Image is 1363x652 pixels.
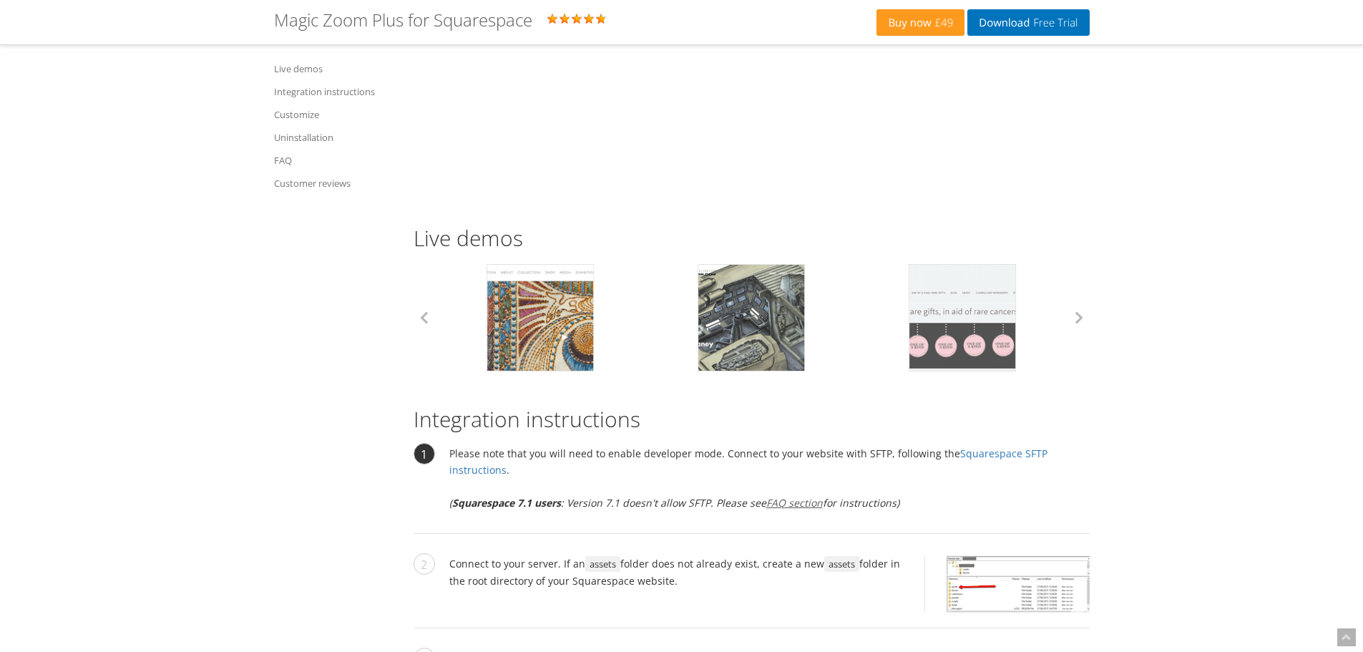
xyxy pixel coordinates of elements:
img: Create assets folder on Squarespace server [947,555,1090,613]
a: FAQ section [766,496,823,510]
div: Rating: 5.0 ( ) [274,11,877,34]
h1: Magic Zoom Plus for Squarespace [274,11,532,29]
h2: Live demos [414,226,1090,250]
h2: Integration instructions [414,407,1090,431]
span: assets [824,556,859,572]
span: Free Trial [1030,17,1078,29]
a: Create assets folder on Squarespace server [924,555,1090,613]
li: Connect to your server. If an folder does not already exist, create a new folder in the root dire... [414,555,1090,628]
span: £49 [932,17,954,29]
em: ( : Version 7.1 doesn't allow SFTP. Please see for instructions) [449,496,899,510]
strong: Squarespace 7.1 users [452,496,561,510]
a: Buy now£49 [876,9,964,36]
li: Please note that you will need to enable developer mode. Connect to your website with SFTP, follo... [414,445,1090,534]
span: assets [585,556,620,572]
a: DownloadFree Trial [967,9,1089,36]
